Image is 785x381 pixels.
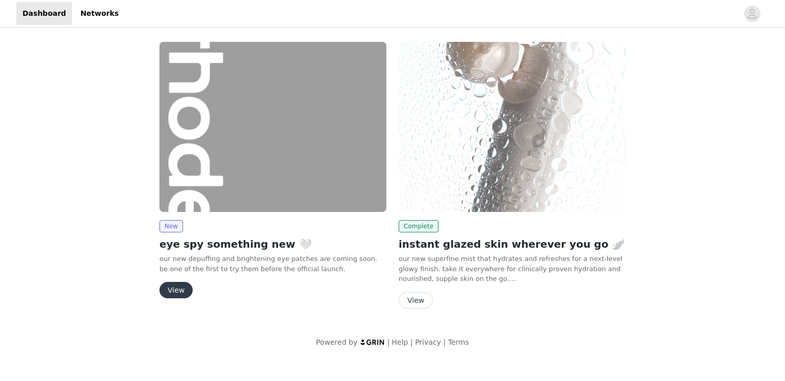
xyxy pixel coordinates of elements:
div: avatar [747,6,757,22]
button: View [159,282,193,298]
h2: instant glazed skin wherever you go 🪽 [399,236,626,252]
h2: eye spy something new 🤍 [159,236,386,252]
a: Networks [74,2,125,25]
span: | [410,338,413,346]
p: our new superfine mist that hydrates and refreshes for a next-level glowy finish. take it everywh... [399,254,626,284]
a: View [159,287,193,294]
a: Terms [448,338,469,346]
a: Privacy [415,338,441,346]
span: | [387,338,390,346]
span: | [443,338,446,346]
span: Powered by [316,338,357,346]
img: rhode skin [399,42,626,212]
a: View [399,297,433,304]
img: rhode skin [159,42,386,212]
img: logo [360,339,385,345]
span: Complete [399,220,438,232]
a: Help [392,338,408,346]
p: our new depuffing and brightening eye patches are coming soon. be one of the first to try them be... [159,254,386,274]
span: New [159,220,183,232]
button: View [399,292,433,308]
a: Dashboard [16,2,72,25]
